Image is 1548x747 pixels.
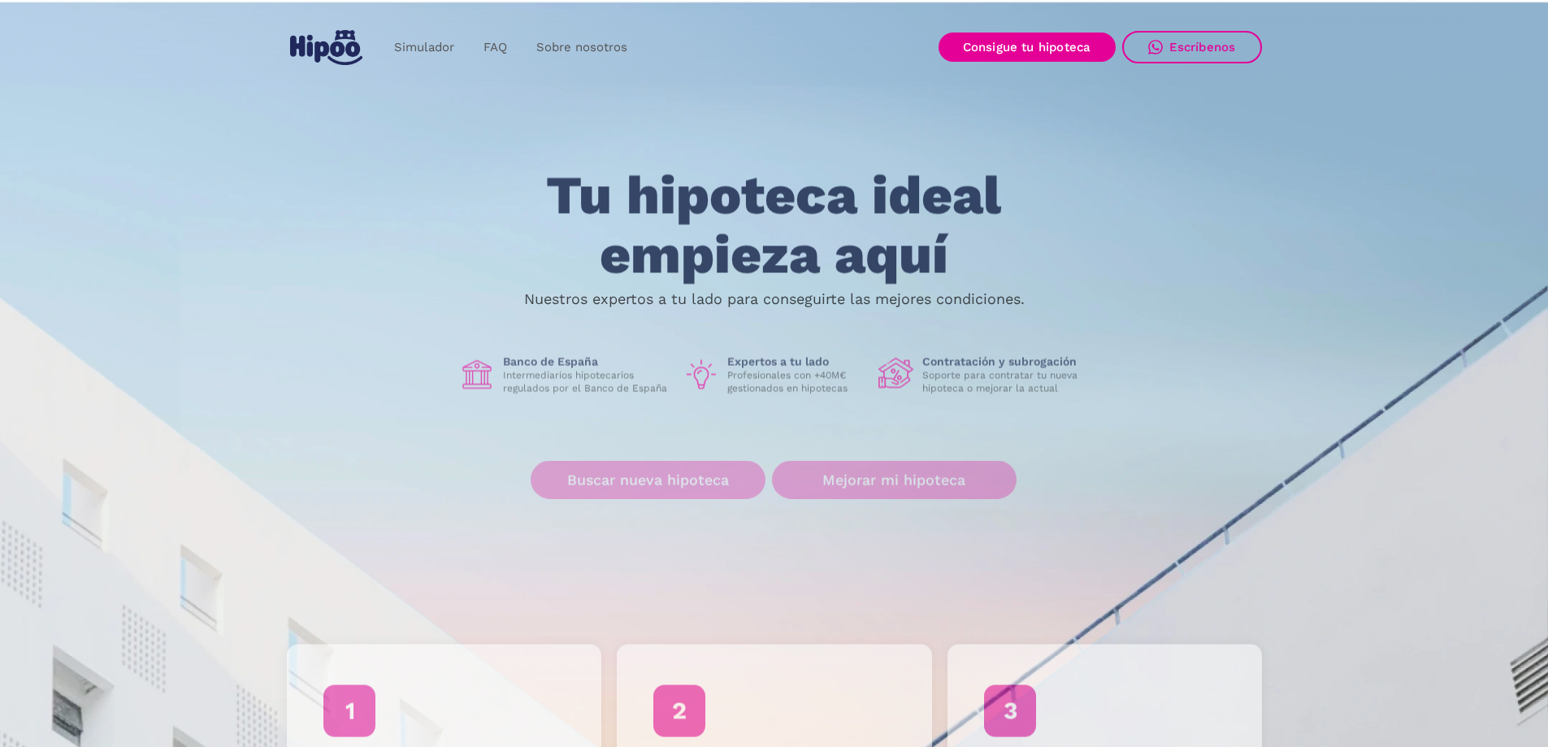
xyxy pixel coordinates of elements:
[1169,40,1236,54] div: Escríbenos
[503,354,670,369] h1: Banco de España
[466,167,1082,284] h1: Tu hipoteca ideal empieza aquí
[922,369,1090,395] p: Soporte para contratar tu nueva hipoteca o mejorar la actual
[531,461,765,499] a: Buscar nueva hipoteca
[379,32,469,63] a: Simulador
[524,293,1025,306] p: Nuestros expertos a tu lado para conseguirte las mejores condiciones.
[1122,31,1262,63] a: Escríbenos
[727,369,865,395] p: Profesionales con +40M€ gestionados en hipotecas
[503,369,670,395] p: Intermediarios hipotecarios regulados por el Banco de España
[469,32,522,63] a: FAQ
[772,461,1017,499] a: Mejorar mi hipoteca
[727,354,865,369] h1: Expertos a tu lado
[522,32,642,63] a: Sobre nosotros
[922,354,1090,369] h1: Contratación y subrogación
[287,24,366,72] a: home
[939,33,1116,62] a: Consigue tu hipoteca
